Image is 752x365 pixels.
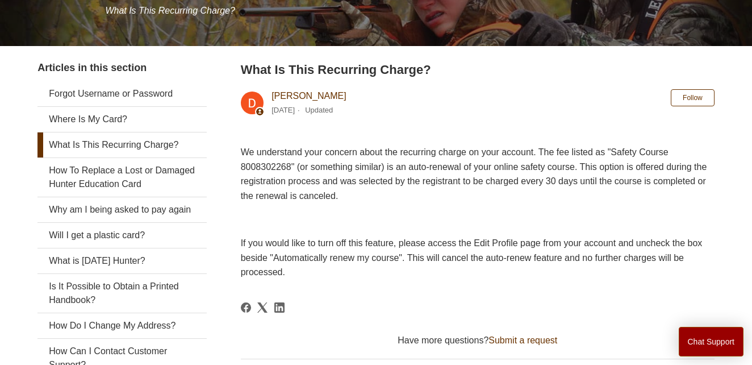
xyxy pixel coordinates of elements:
a: Forgot Username or Password [37,81,207,106]
svg: Share this page on LinkedIn [274,302,285,313]
a: LinkedIn [274,302,285,313]
a: [PERSON_NAME] [271,91,346,101]
span: Articles in this section [37,62,147,73]
span: If you would like to turn off this feature, please access the Edit Profile page from your account... [241,238,703,277]
div: Have more questions? [241,334,715,347]
a: Is It Possible to Obtain a Printed Handbook? [37,274,207,313]
a: X Corp [257,302,268,313]
a: Submit a request [488,335,557,345]
a: Where Is My Card? [37,107,207,132]
a: What Is This Recurring Charge? [37,132,207,157]
svg: Share this page on Facebook [241,302,251,313]
a: What is [DATE] Hunter? [37,248,207,273]
span: We understand your concern about the recurring charge on your account. The fee listed as "Safety ... [241,147,707,201]
time: 03/04/2024, 10:48 [271,106,295,114]
a: Why am I being asked to pay again [37,197,207,222]
a: Will I get a plastic card? [37,223,207,248]
a: How Do I Change My Address? [37,313,207,338]
a: Facebook [241,302,251,313]
svg: Share this page on X Corp [257,302,268,313]
span: What Is This Recurring Charge? [105,6,235,15]
button: Chat Support [679,327,744,356]
button: Follow Article [671,89,715,106]
li: Updated [305,106,333,114]
h2: What Is This Recurring Charge? [241,60,715,79]
a: How To Replace a Lost or Damaged Hunter Education Card [37,158,207,197]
